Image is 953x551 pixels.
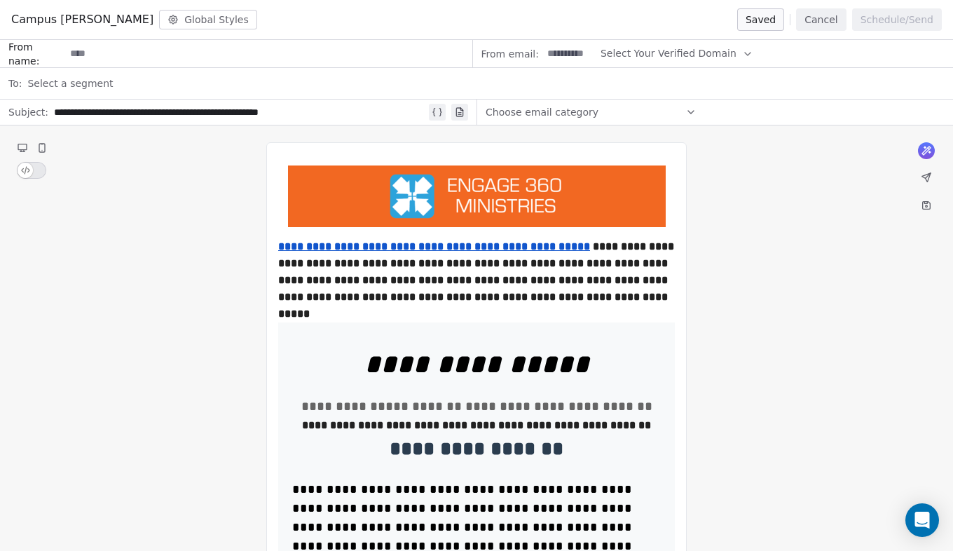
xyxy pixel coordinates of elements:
span: To: [8,76,22,90]
span: Campus [PERSON_NAME] [11,11,153,28]
button: Global Styles [159,10,257,29]
span: Subject: [8,105,48,123]
button: Cancel [796,8,846,31]
span: Choose email category [486,105,598,119]
button: Saved [737,8,784,31]
button: Schedule/Send [852,8,942,31]
span: From email: [481,47,539,61]
div: Open Intercom Messenger [905,503,939,537]
span: Select a segment [27,76,113,90]
span: Select Your Verified Domain [601,46,736,61]
span: From name: [8,40,64,68]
